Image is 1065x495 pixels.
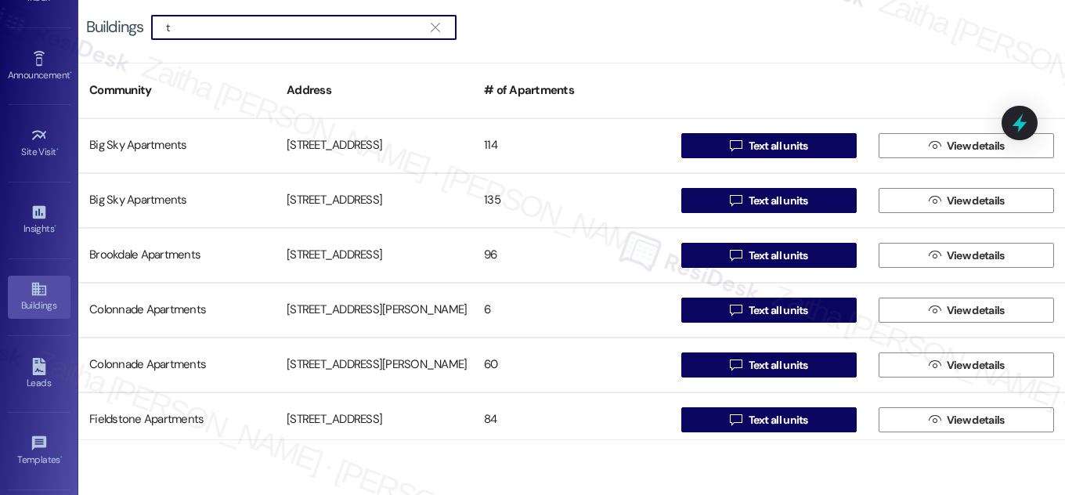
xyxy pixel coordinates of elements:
i:  [929,304,940,316]
i:  [929,139,940,152]
button: View details [879,298,1054,323]
span: • [56,144,59,155]
div: Colonnade Apartments [78,294,276,326]
button: View details [879,188,1054,213]
button: Text all units [681,352,857,378]
a: Site Visit • [8,122,70,164]
div: [STREET_ADDRESS][PERSON_NAME] [276,349,473,381]
i:  [730,194,742,207]
i:  [431,21,439,34]
a: Insights • [8,199,70,241]
button: View details [879,133,1054,158]
div: [STREET_ADDRESS] [276,240,473,271]
button: Clear text [423,16,448,39]
div: Address [276,71,473,110]
div: Community [78,71,276,110]
span: Text all units [749,193,808,209]
div: 6 [473,294,670,326]
button: View details [879,243,1054,268]
span: • [60,452,63,463]
button: Text all units [681,133,857,158]
div: 96 [473,240,670,271]
button: Text all units [681,298,857,323]
div: Big Sky Apartments [78,130,276,161]
i:  [730,249,742,262]
div: 60 [473,349,670,381]
button: Text all units [681,407,857,432]
i:  [730,359,742,371]
button: Text all units [681,188,857,213]
div: Big Sky Apartments [78,185,276,216]
div: [STREET_ADDRESS] [276,185,473,216]
span: View details [947,302,1005,319]
a: Leads [8,353,70,396]
span: Text all units [749,412,808,428]
button: View details [879,407,1054,432]
input: Search by building address [166,16,423,38]
span: Text all units [749,357,808,374]
i:  [730,139,742,152]
div: [STREET_ADDRESS][PERSON_NAME] [276,294,473,326]
span: View details [947,412,1005,428]
i:  [929,249,940,262]
span: Text all units [749,138,808,154]
i:  [929,359,940,371]
div: Brookdale Apartments [78,240,276,271]
div: # of Apartments [473,71,670,110]
a: Templates • [8,430,70,472]
a: Buildings [8,276,70,318]
span: View details [947,193,1005,209]
div: 84 [473,404,670,435]
div: [STREET_ADDRESS] [276,130,473,161]
i:  [730,304,742,316]
div: 114 [473,130,670,161]
span: View details [947,357,1005,374]
i:  [929,194,940,207]
span: Text all units [749,247,808,264]
i:  [929,414,940,426]
div: Colonnade Apartments [78,349,276,381]
button: View details [879,352,1054,378]
div: [STREET_ADDRESS] [276,404,473,435]
span: • [54,221,56,232]
span: View details [947,138,1005,154]
span: Text all units [749,302,808,319]
span: • [70,67,72,78]
div: Buildings [86,19,143,35]
div: 135 [473,185,670,216]
span: View details [947,247,1005,264]
button: Text all units [681,243,857,268]
div: Fieldstone Apartments [78,404,276,435]
i:  [730,414,742,426]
